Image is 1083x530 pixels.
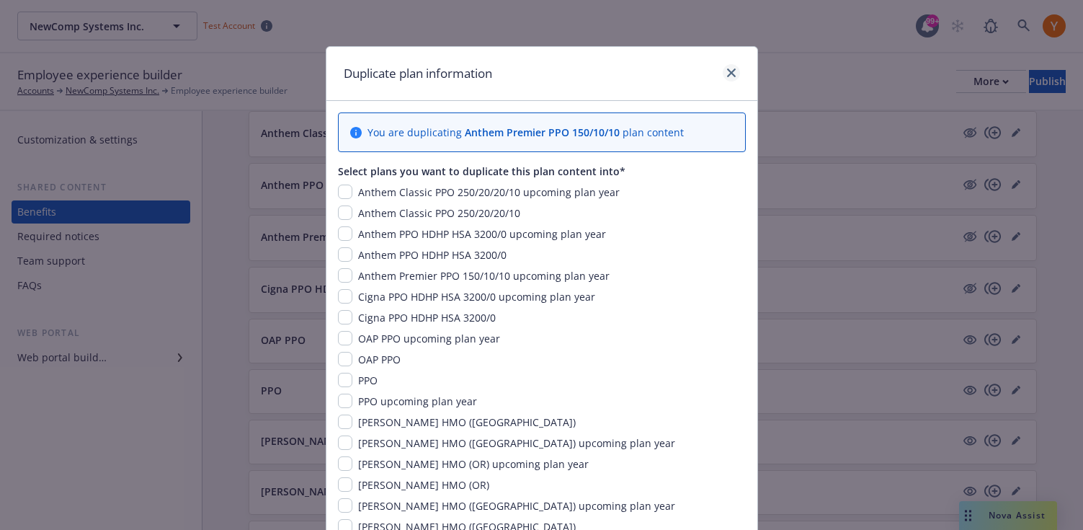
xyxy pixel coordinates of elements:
[367,125,684,140] div: You are duplicating plan content
[723,64,740,81] a: close
[358,457,589,471] span: [PERSON_NAME] HMO (OR) upcoming plan year
[358,185,620,199] span: Anthem Classic PPO 250/20/20/10 upcoming plan year
[358,227,606,241] span: Anthem PPO HDHP HSA 3200/0 upcoming plan year
[344,64,492,83] h1: Duplicate plan information
[358,499,675,513] span: [PERSON_NAME] HMO ([GEOGRAPHIC_DATA]) upcoming plan year
[358,311,496,324] span: Cigna PPO HDHP HSA 3200/0
[358,248,507,262] span: Anthem PPO HDHP HSA 3200/0
[358,374,378,387] span: PPO
[358,394,477,408] span: PPO upcoming plan year
[338,164,746,179] div: Select plans you want to duplicate this plan content into*
[358,478,489,492] span: [PERSON_NAME] HMO (OR)
[358,332,500,345] span: OAP PPO upcoming plan year
[358,290,595,304] span: Cigna PPO HDHP HSA 3200/0 upcoming plan year
[358,269,610,283] span: Anthem Premier PPO 150/10/10 upcoming plan year
[358,415,576,429] span: [PERSON_NAME] HMO ([GEOGRAPHIC_DATA])
[358,436,675,450] span: [PERSON_NAME] HMO ([GEOGRAPHIC_DATA]) upcoming plan year
[465,125,620,140] div: Anthem Premier PPO 150/10/10
[358,206,520,220] span: Anthem Classic PPO 250/20/20/10
[358,353,401,366] span: OAP PPO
